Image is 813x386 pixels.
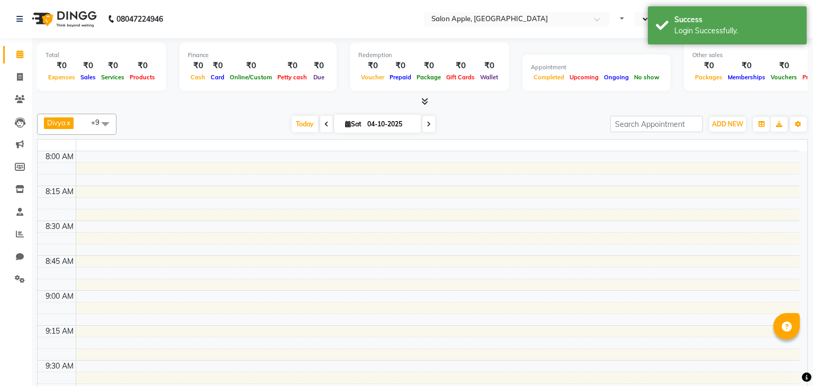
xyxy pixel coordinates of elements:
[387,73,414,81] span: Prepaid
[43,256,76,267] div: 8:45 AM
[46,60,78,72] div: ₹0
[275,73,310,81] span: Petty cash
[188,73,208,81] span: Cash
[477,60,501,72] div: ₹0
[188,60,208,72] div: ₹0
[610,116,703,132] input: Search Appointment
[66,118,70,127] a: x
[692,73,725,81] span: Packages
[444,60,477,72] div: ₹0
[311,73,327,81] span: Due
[709,117,746,132] button: ADD NEW
[208,73,227,81] span: Card
[768,60,800,72] div: ₹0
[91,118,107,126] span: +9
[567,73,601,81] span: Upcoming
[414,60,444,72] div: ₹0
[674,14,799,25] div: Success
[43,186,76,197] div: 8:15 AM
[78,73,98,81] span: Sales
[531,63,662,72] div: Appointment
[768,73,800,81] span: Vouchers
[78,60,98,72] div: ₹0
[208,60,227,72] div: ₹0
[414,73,444,81] span: Package
[310,60,328,72] div: ₹0
[127,73,158,81] span: Products
[601,73,631,81] span: Ongoing
[127,60,158,72] div: ₹0
[47,118,66,127] span: Divya
[674,25,799,36] div: Login Successfully.
[387,60,414,72] div: ₹0
[27,4,100,34] img: logo
[188,51,328,60] div: Finance
[98,60,127,72] div: ₹0
[358,73,387,81] span: Voucher
[477,73,501,81] span: Wallet
[444,73,477,81] span: Gift Cards
[725,73,768,81] span: Memberships
[43,221,76,232] div: 8:30 AM
[712,120,743,128] span: ADD NEW
[46,51,158,60] div: Total
[43,291,76,302] div: 9:00 AM
[227,73,275,81] span: Online/Custom
[342,120,364,128] span: Sat
[116,4,163,34] b: 08047224946
[43,151,76,162] div: 8:00 AM
[292,116,318,132] span: Today
[98,73,127,81] span: Services
[358,60,387,72] div: ₹0
[725,60,768,72] div: ₹0
[631,73,662,81] span: No show
[692,60,725,72] div: ₹0
[531,73,567,81] span: Completed
[275,60,310,72] div: ₹0
[43,361,76,372] div: 9:30 AM
[358,51,501,60] div: Redemption
[46,73,78,81] span: Expenses
[227,60,275,72] div: ₹0
[364,116,417,132] input: 2025-10-04
[43,326,76,337] div: 9:15 AM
